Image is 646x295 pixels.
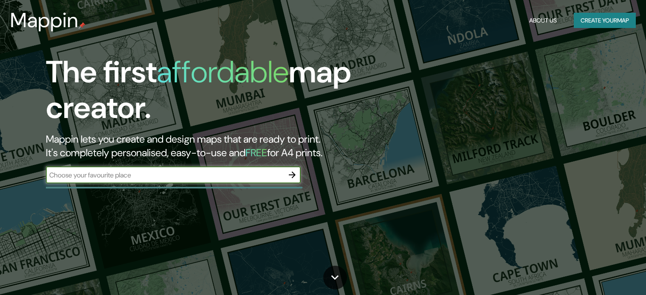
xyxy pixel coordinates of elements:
h1: The first map creator. [46,54,369,132]
h3: Mappin [10,8,79,32]
button: About Us [526,13,560,28]
img: mappin-pin [79,22,85,29]
input: Choose your favourite place [46,170,284,180]
h5: FREE [245,146,267,159]
h2: Mappin lets you create and design maps that are ready to print. It's completely personalised, eas... [46,132,369,160]
button: Create yourmap [574,13,636,28]
h1: affordable [157,52,289,92]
